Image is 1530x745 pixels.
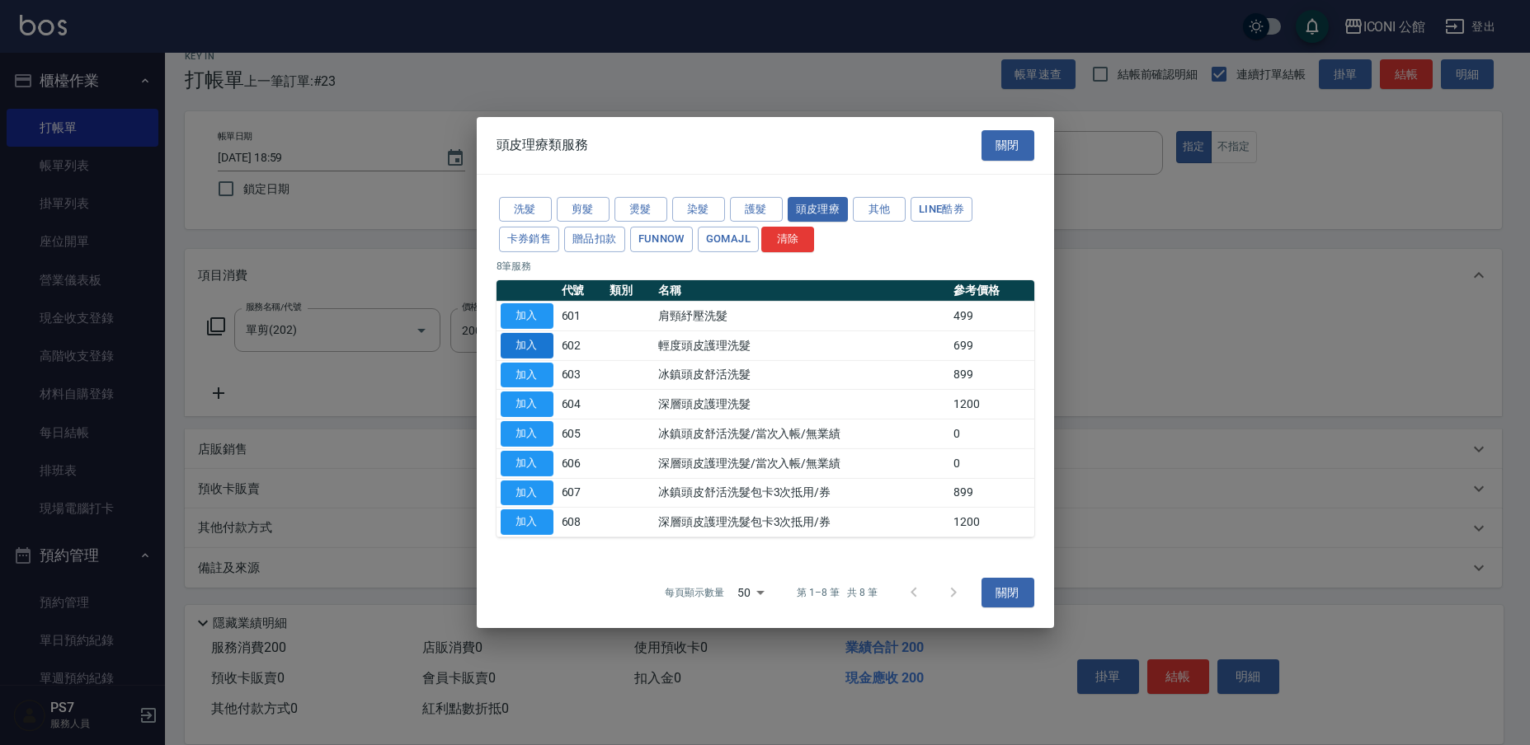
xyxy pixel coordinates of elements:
td: 深層頭皮護理洗髮 [654,390,949,419]
span: 頭皮理療類服務 [497,137,589,153]
td: 深層頭皮護理洗髮/當次入帳/無業績 [654,448,949,478]
button: 贈品扣款 [564,227,625,252]
td: 699 [949,330,1033,360]
th: 類別 [605,280,654,302]
td: 0 [949,448,1033,478]
p: 第 1–8 筆 共 8 筆 [797,585,877,600]
button: 加入 [501,333,553,358]
button: LINE酷券 [911,196,972,222]
button: 護髮 [730,196,783,222]
td: 輕度頭皮護理洗髮 [654,330,949,360]
td: 冰鎮頭皮舒活洗髮 [654,360,949,390]
button: 洗髮 [499,196,552,222]
td: 肩頸紓壓洗髮 [654,301,949,330]
button: 加入 [501,362,553,387]
button: 卡券銷售 [499,227,560,252]
td: 1200 [949,390,1033,419]
p: 8 筆服務 [497,259,1034,274]
td: 603 [558,360,606,390]
td: 602 [558,330,606,360]
button: 加入 [501,421,553,447]
td: 601 [558,301,606,330]
td: 1200 [949,508,1033,537]
td: 冰鎮頭皮舒活洗髮包卡3次抵用/券 [654,478,949,508]
div: 50 [731,570,770,615]
button: GOMAJL [698,227,759,252]
button: 剪髮 [557,196,610,222]
th: 代號 [558,280,606,302]
button: 清除 [761,227,814,252]
button: 加入 [501,451,553,476]
td: 608 [558,508,606,537]
td: 606 [558,448,606,478]
th: 參考價格 [949,280,1033,302]
button: 關閉 [982,130,1034,161]
td: 605 [558,419,606,448]
td: 899 [949,478,1033,508]
th: 名稱 [654,280,949,302]
td: 冰鎮頭皮舒活洗髮/當次入帳/無業績 [654,419,949,448]
button: 加入 [501,303,553,329]
button: 加入 [501,391,553,417]
button: 染髮 [672,196,725,222]
button: FUNNOW [630,227,693,252]
button: 頭皮理療 [788,196,849,222]
td: 607 [558,478,606,508]
p: 每頁顯示數量 [665,585,724,600]
button: 其他 [853,196,906,222]
button: 燙髮 [614,196,667,222]
td: 深層頭皮護理洗髮包卡3次抵用/券 [654,508,949,537]
td: 604 [558,390,606,419]
button: 關閉 [982,578,1034,608]
td: 0 [949,419,1033,448]
button: 加入 [501,480,553,505]
button: 加入 [501,509,553,535]
td: 899 [949,360,1033,390]
td: 499 [949,301,1033,330]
